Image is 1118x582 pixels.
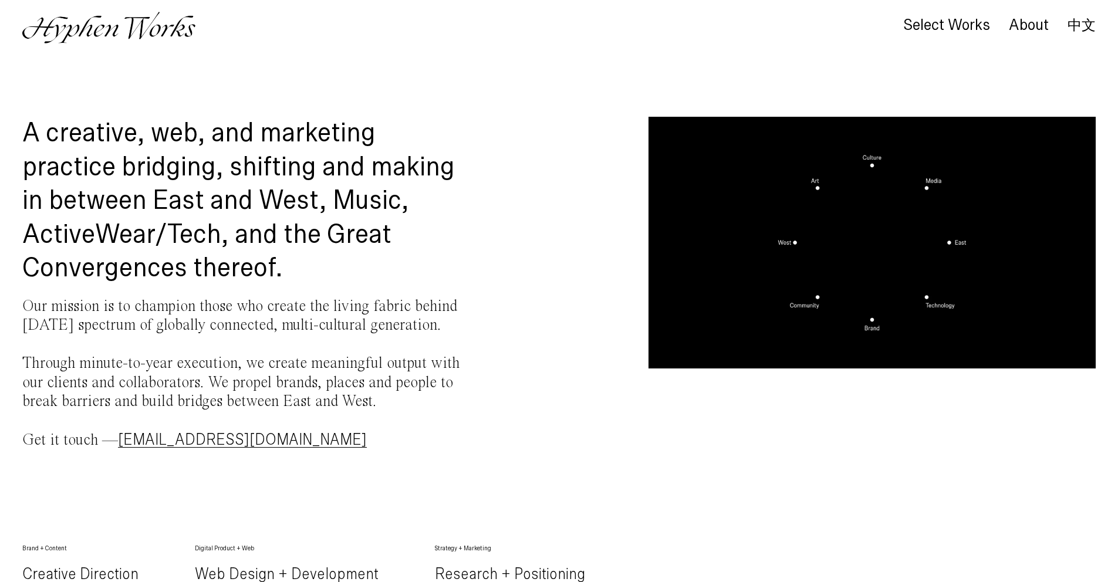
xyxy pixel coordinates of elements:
a: About [1009,19,1049,32]
h6: Brand + Content [22,544,139,553]
img: Hyphen Works [22,12,195,43]
a: 中文 [1068,19,1096,32]
a: Select Works [903,19,990,32]
p: Our mission is to champion those who create the living fabric behind [DATE] spectrum of globally ... [22,297,470,450]
h6: Strategy + Marketing [435,544,606,553]
h6: Digital Product + Web [195,544,379,553]
a: [EMAIL_ADDRESS][DOMAIN_NAME] [118,432,367,448]
div: About [1009,17,1049,33]
h1: A creative, web, and marketing practice bridging, shifting and making in between East and West, M... [22,117,470,286]
video: Your browser does not support the video tag. [648,117,1096,368]
div: Select Works [903,17,990,33]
